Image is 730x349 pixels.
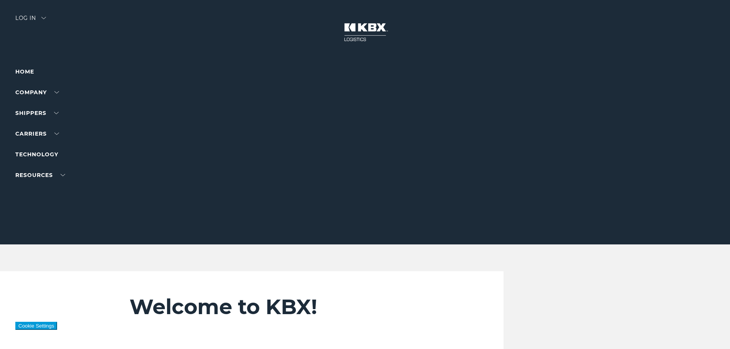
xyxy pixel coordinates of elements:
[15,68,34,75] a: Home
[15,130,59,137] a: Carriers
[15,322,57,330] button: Cookie Settings
[130,294,458,320] h2: Welcome to KBX!
[15,15,46,26] div: Log in
[15,172,65,179] a: RESOURCES
[15,110,59,116] a: SHIPPERS
[41,17,46,19] img: arrow
[15,151,58,158] a: Technology
[336,15,394,49] img: kbx logo
[15,89,59,96] a: Company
